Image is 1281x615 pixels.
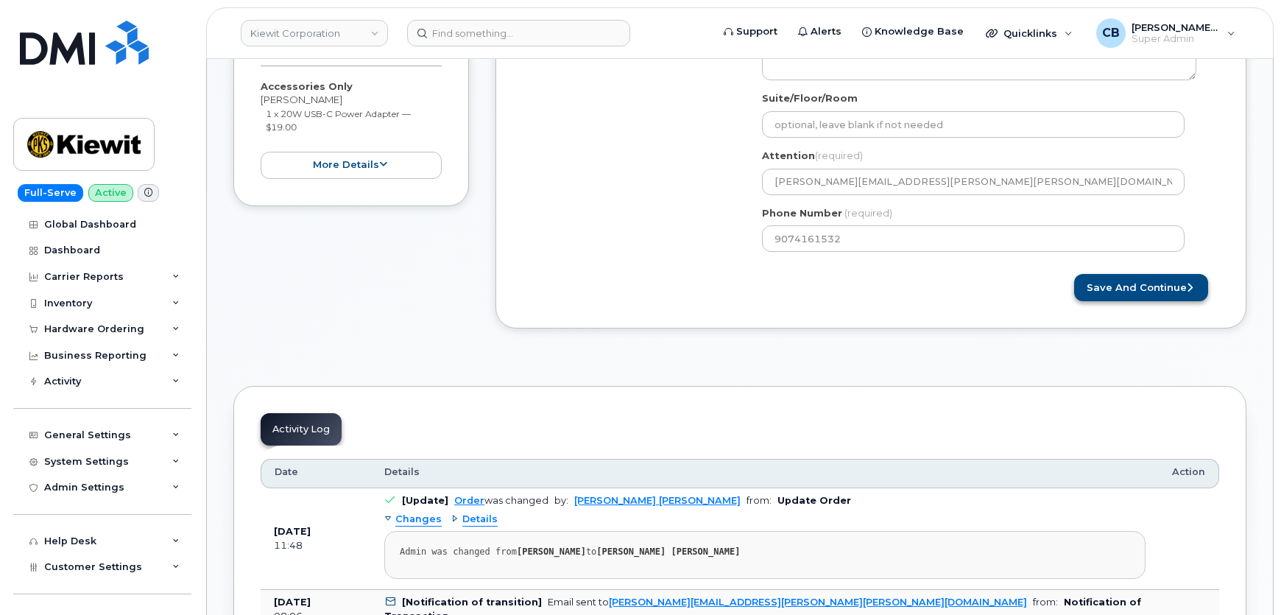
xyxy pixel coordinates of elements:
span: Support [736,24,777,39]
div: 11:48 [274,539,358,552]
a: [PERSON_NAME] [PERSON_NAME] [574,495,741,506]
span: Details [462,513,498,527]
div: Chris Brian [1086,18,1246,48]
label: Attention [762,149,863,163]
span: from: [1033,597,1058,608]
a: Knowledge Base [852,17,974,46]
a: [PERSON_NAME][EMAIL_ADDRESS][PERSON_NAME][PERSON_NAME][DOMAIN_NAME] [609,597,1027,608]
label: Phone Number [762,206,842,220]
label: Suite/Floor/Room [762,91,858,105]
span: [PERSON_NAME] [PERSON_NAME] [1132,21,1220,33]
b: Update Order [777,495,851,506]
input: Find something... [407,20,630,46]
span: Changes [395,513,442,527]
div: Admin was changed from to [400,547,1130,558]
b: [Update] [402,495,448,506]
a: Order [454,495,484,506]
div: Email sent to [548,597,1027,608]
span: Date [275,465,298,479]
a: Support [713,17,788,46]
a: Kiewit Corporation [241,20,388,46]
span: (required) [844,207,892,219]
div: was changed [454,495,548,506]
span: (required) [815,150,863,161]
b: [DATE] [274,597,311,608]
strong: Accessories Only [261,80,353,92]
th: Action [1159,459,1219,488]
span: by: [554,495,568,506]
b: [DATE] [274,526,311,537]
a: Alerts [788,17,852,46]
span: Details [384,465,420,479]
iframe: Messenger Launcher [1217,551,1270,604]
span: from: [747,495,772,506]
span: Super Admin [1132,33,1220,45]
button: more details [261,152,442,179]
strong: [PERSON_NAME] [PERSON_NAME] [596,547,740,557]
button: Save and Continue [1074,274,1208,301]
div: Quicklinks [975,18,1083,48]
div: [PERSON_NAME] [261,80,442,179]
small: 1 x 20W USB-C Power Adapter — $19.00 [266,108,411,133]
span: Quicklinks [1003,27,1057,39]
span: CB [1102,24,1120,42]
b: [Notification of transition] [402,597,542,608]
span: Knowledge Base [875,24,964,39]
input: optional, leave blank if not needed [762,111,1185,138]
span: Alerts [811,24,841,39]
strong: [PERSON_NAME] [517,547,586,557]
